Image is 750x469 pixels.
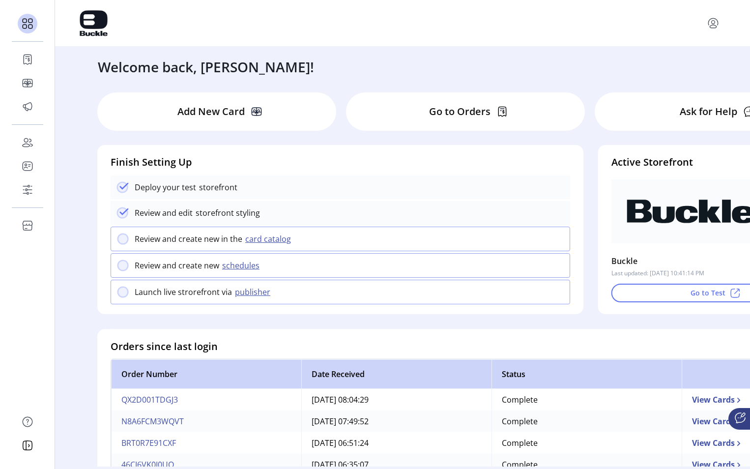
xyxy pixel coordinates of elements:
td: Complete [491,432,682,453]
th: Order Number [111,359,301,388]
button: publisher [232,286,276,298]
p: Review and edit [135,207,193,219]
p: Buckle [611,253,637,269]
p: storefront [196,181,237,193]
p: Last updated: [DATE] 10:41:14 PM [611,269,704,278]
p: Launch live strorefront via [135,286,232,298]
p: Add New Card [177,104,245,119]
th: Status [491,359,682,388]
button: schedules [219,260,265,271]
button: card catalog [242,233,297,245]
h4: Finish Setting Up [111,155,570,170]
button: menu [705,15,721,31]
td: Complete [491,388,682,410]
td: Complete [491,410,682,432]
td: [DATE] 06:51:24 [301,432,491,453]
img: logo [75,9,113,37]
td: N8A6FCM3WQVT [111,410,301,432]
th: Date Received [301,359,491,388]
td: [DATE] 08:04:29 [301,388,491,410]
h3: Welcome back, [PERSON_NAME]! [98,57,314,77]
td: QX2D001TDGJ3 [111,388,301,410]
p: Deploy your test [135,181,196,193]
h4: Orders since last login [111,339,218,353]
p: Review and create new in the [135,233,242,245]
p: storefront styling [193,207,260,219]
td: BRT0R7E91CXF [111,432,301,453]
td: [DATE] 07:49:52 [301,410,491,432]
p: Go to Orders [429,104,490,119]
p: Review and create new [135,260,219,271]
p: Ask for Help [680,104,737,119]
